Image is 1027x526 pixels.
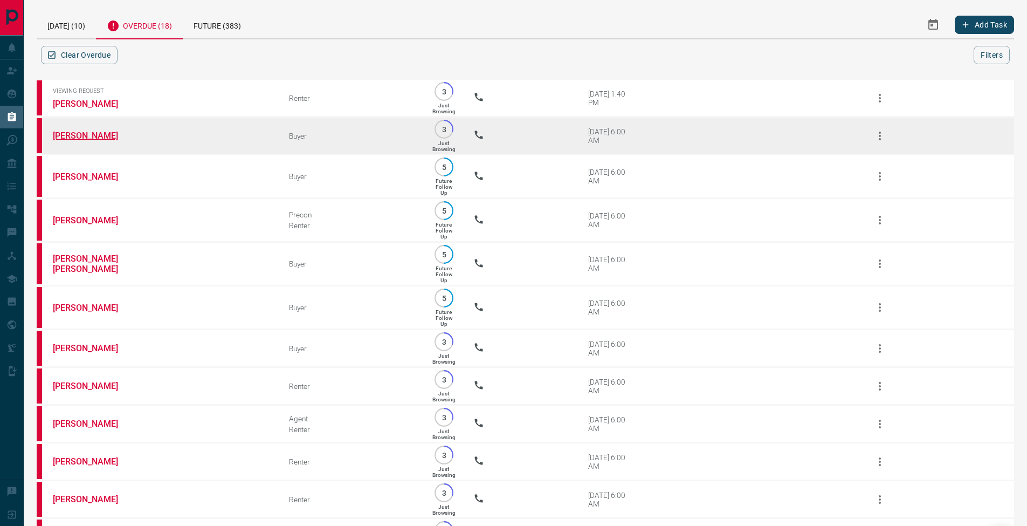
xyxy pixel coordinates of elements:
a: [PERSON_NAME] [53,494,134,504]
span: Viewing Request [53,87,273,94]
div: Buyer [289,303,415,312]
div: [DATE] 6:00 AM [588,453,634,470]
a: [PERSON_NAME] [53,131,134,141]
div: Renter [289,425,415,434]
div: Renter [289,382,415,391]
a: [PERSON_NAME] [53,456,134,467]
button: Select Date Range [920,12,946,38]
a: [PERSON_NAME] [53,343,134,353]
div: [DATE] 1:40 PM [588,90,634,107]
p: Future Follow Up [436,265,452,283]
p: 3 [440,87,448,95]
p: Just Browsing [432,391,456,402]
div: Renter [289,221,415,230]
div: [DATE] 6:00 AM [588,340,634,357]
div: property.ca [37,482,42,517]
a: [PERSON_NAME] [53,419,134,429]
div: Renter [289,457,415,466]
a: [PERSON_NAME] [53,381,134,391]
a: [PERSON_NAME] [53,303,134,313]
p: 3 [440,125,448,133]
div: [DATE] 6:00 AM [588,211,634,229]
p: 5 [440,163,448,171]
p: Just Browsing [432,428,456,440]
button: Add Task [955,16,1014,34]
p: Just Browsing [432,353,456,365]
div: property.ca [37,200,42,241]
p: 3 [440,413,448,421]
div: Overdue (18) [96,11,183,39]
button: Clear Overdue [41,46,118,64]
div: property.ca [37,444,42,479]
div: [DATE] 6:00 AM [588,168,634,185]
p: Just Browsing [432,140,456,152]
div: [DATE] 6:00 AM [588,255,634,272]
div: property.ca [37,80,42,115]
div: Renter [289,495,415,504]
div: [DATE] 6:00 AM [588,127,634,145]
p: Future Follow Up [436,178,452,196]
div: Renter [289,94,415,103]
p: 3 [440,489,448,497]
a: [PERSON_NAME] [PERSON_NAME] [53,254,134,274]
a: [PERSON_NAME] [53,215,134,226]
div: property.ca [37,156,42,197]
button: Filters [974,46,1010,64]
p: 3 [440,375,448,384]
div: property.ca [37,243,42,284]
div: property.ca [37,331,42,366]
div: Buyer [289,344,415,353]
p: 3 [440,451,448,459]
p: Future Follow Up [436,309,452,327]
div: Agent [289,414,415,423]
p: Just Browsing [432,103,456,114]
p: Future Follow Up [436,222,452,240]
div: property.ca [37,287,42,328]
div: [DATE] 6:00 AM [588,378,634,395]
div: [DATE] 6:00 AM [588,299,634,316]
p: 5 [440,250,448,258]
div: [DATE] 6:00 AM [588,491,634,508]
div: property.ca [37,368,42,404]
div: [DATE] (10) [37,11,96,38]
p: 5 [440,294,448,302]
div: property.ca [37,406,42,441]
div: property.ca [37,118,42,153]
div: [DATE] 6:00 AM [588,415,634,433]
div: Precon [289,210,415,219]
p: 3 [440,338,448,346]
div: Buyer [289,132,415,140]
p: Just Browsing [432,466,456,478]
div: Buyer [289,172,415,181]
p: Just Browsing [432,504,456,516]
p: 5 [440,207,448,215]
div: Future (383) [183,11,252,38]
a: [PERSON_NAME] [53,172,134,182]
div: Buyer [289,259,415,268]
a: [PERSON_NAME] [53,99,134,109]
